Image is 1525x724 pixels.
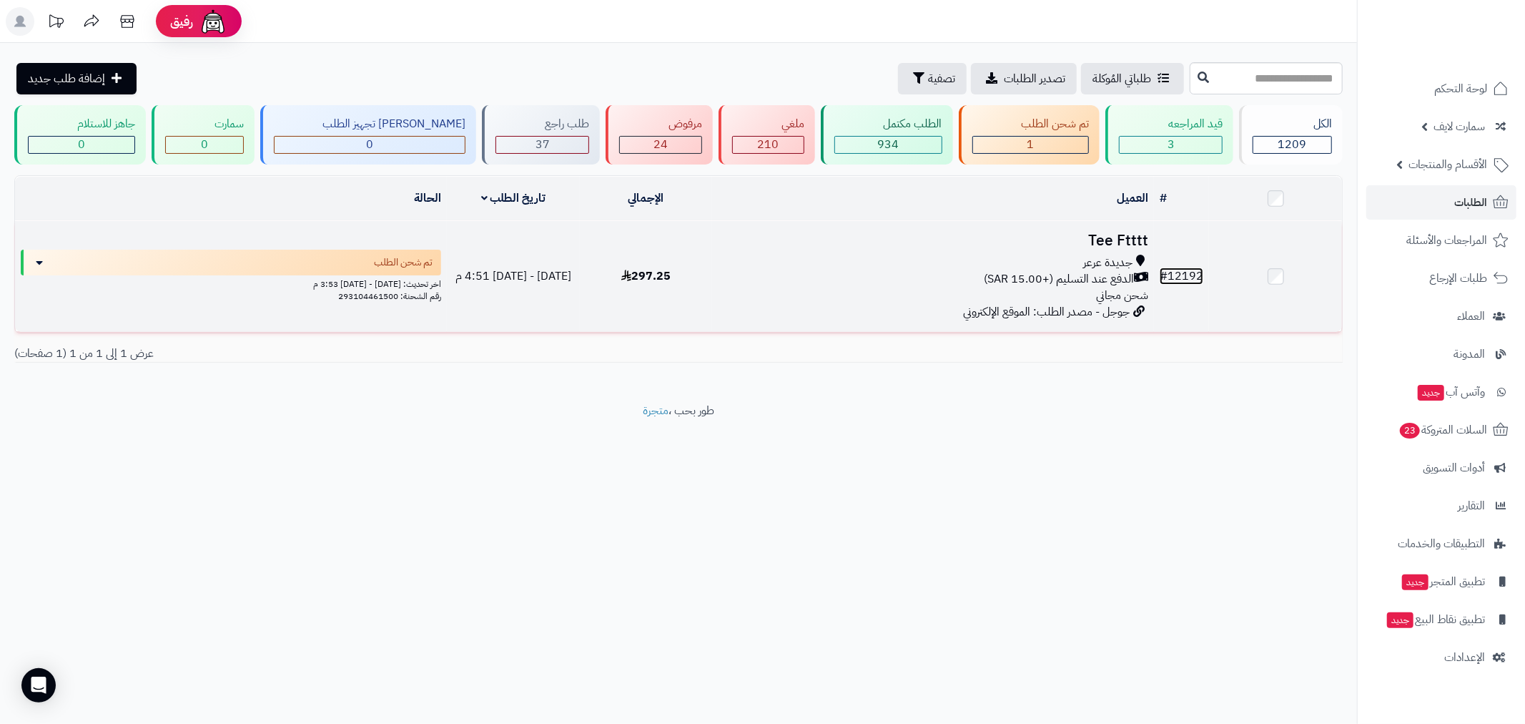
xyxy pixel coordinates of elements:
span: جوجل - مصدر الطلب: الموقع الإلكتروني [963,303,1130,321]
span: جديد [1418,385,1444,401]
a: مرفوض 24 [603,105,716,165]
div: Open Intercom Messenger [21,668,56,703]
span: 0 [366,136,373,153]
div: مرفوض [619,116,702,132]
img: logo-2.png [1428,39,1511,69]
span: 1209 [1278,136,1307,153]
a: طلباتي المُوكلة [1081,63,1184,94]
a: تم شحن الطلب 1 [956,105,1103,165]
span: تطبيق نقاط البيع [1386,610,1485,630]
span: 0 [201,136,208,153]
span: 934 [877,136,899,153]
a: الإعدادات [1366,640,1516,675]
div: جاهز للاستلام [28,116,135,132]
span: تصفية [928,70,955,87]
div: تم شحن الطلب [972,116,1090,132]
span: جديد [1402,574,1428,590]
span: إضافة طلب جديد [28,70,105,87]
div: اخر تحديث: [DATE] - [DATE] 3:53 م [21,275,441,290]
a: تاريخ الطلب [481,190,546,207]
div: 1 [973,137,1089,153]
span: 3 [1168,136,1175,153]
a: الإجمالي [628,190,664,207]
a: العملاء [1366,299,1516,333]
div: 0 [275,137,465,153]
span: الدفع عند التسليم (+15.00 SAR) [984,271,1134,288]
div: عرض 1 إلى 1 من 1 (1 صفحات) [4,346,678,362]
span: 23 [1400,423,1420,439]
a: الطلبات [1366,185,1516,220]
span: الطلبات [1454,192,1487,212]
a: طلبات الإرجاع [1366,261,1516,295]
span: رقم الشحنة: 293104461500 [338,290,441,303]
span: 1 [1027,136,1035,153]
a: الحالة [414,190,441,207]
img: ai-face.png [199,7,227,36]
span: شحن مجاني [1096,287,1148,304]
a: تصدير الطلبات [971,63,1077,94]
a: تحديثات المنصة [38,7,74,39]
span: لوحة التحكم [1434,79,1487,99]
span: أدوات التسويق [1423,458,1485,478]
a: تطبيق المتجرجديد [1366,564,1516,599]
span: السلات المتروكة [1398,420,1487,440]
a: ملغي 210 [716,105,818,165]
a: أدوات التسويق [1366,451,1516,485]
span: جديد [1387,612,1413,628]
span: المدونة [1454,344,1485,364]
span: تم شحن الطلب [374,255,433,270]
a: سمارت 0 [149,105,257,165]
div: [PERSON_NAME] تجهيز الطلب [274,116,466,132]
div: 3 [1120,137,1222,153]
a: قيد المراجعه 3 [1102,105,1236,165]
div: 0 [166,137,243,153]
span: 0 [78,136,85,153]
a: التطبيقات والخدمات [1366,527,1516,561]
a: جاهز للاستلام 0 [11,105,149,165]
span: العملاء [1457,306,1485,326]
a: # [1160,190,1167,207]
div: طلب راجع [495,116,589,132]
span: سمارت لايف [1433,117,1485,137]
a: التقارير [1366,489,1516,523]
a: لوحة التحكم [1366,72,1516,106]
a: المراجعات والأسئلة [1366,223,1516,258]
span: تصدير الطلبات [1004,70,1065,87]
span: طلباتي المُوكلة [1092,70,1151,87]
a: #12192 [1160,268,1203,285]
span: 24 [653,136,668,153]
span: 297.25 [621,268,671,285]
a: متجرة [643,402,668,419]
div: 37 [496,137,588,153]
div: الطلب مكتمل [834,116,942,132]
div: 0 [29,137,134,153]
button: تصفية [898,63,967,94]
span: جديدة عرعر [1083,255,1132,271]
span: طلبات الإرجاع [1429,268,1487,288]
a: الكل1209 [1236,105,1346,165]
span: المراجعات والأسئلة [1406,230,1487,250]
span: تطبيق المتجر [1401,572,1485,592]
span: وآتس آب [1416,382,1485,402]
div: ملغي [732,116,804,132]
span: 37 [536,136,550,153]
a: تطبيق نقاط البيعجديد [1366,602,1516,637]
span: رفيق [170,13,193,30]
span: التقارير [1458,496,1485,516]
a: العميل [1117,190,1148,207]
a: إضافة طلب جديد [16,63,137,94]
a: [PERSON_NAME] تجهيز الطلب 0 [257,105,480,165]
div: 24 [620,137,701,153]
span: # [1160,268,1168,285]
h3: Tee Ftttt [718,233,1148,249]
div: قيد المراجعه [1119,116,1223,132]
a: وآتس آبجديد [1366,375,1516,409]
div: سمارت [165,116,244,132]
span: [DATE] - [DATE] 4:51 م [455,268,571,285]
a: الطلب مكتمل 934 [818,105,956,165]
span: 210 [757,136,779,153]
span: الإعدادات [1444,647,1485,667]
span: الأقسام والمنتجات [1408,155,1487,175]
div: 934 [835,137,942,153]
div: 210 [733,137,804,153]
